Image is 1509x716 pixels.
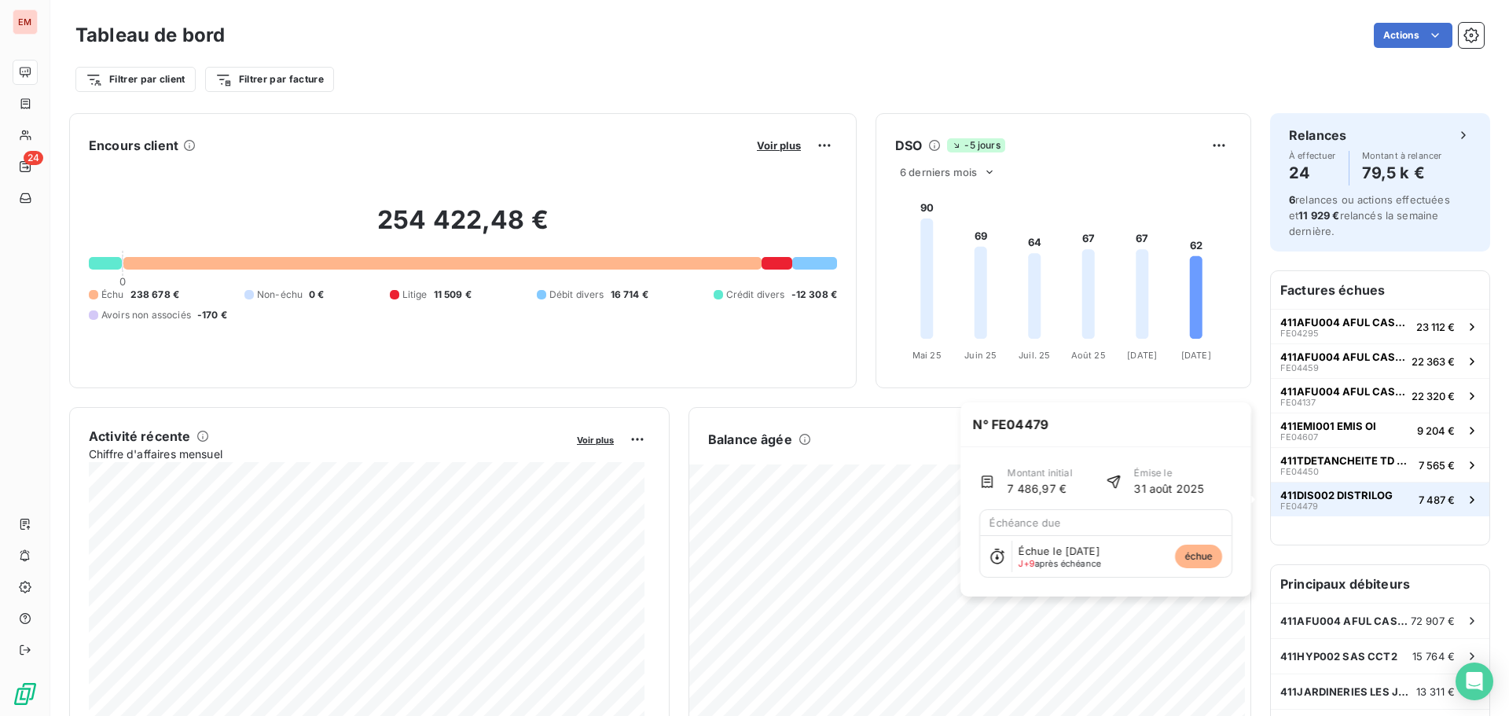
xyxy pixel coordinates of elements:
span: FE04450 [1280,467,1319,476]
span: FE04459 [1280,363,1319,373]
tspan: Juin 25 [964,350,997,361]
h3: Tableau de bord [75,21,225,50]
span: 11 509 € [434,288,472,302]
span: 7 487 € [1419,494,1455,506]
span: échue [1175,545,1222,568]
span: 411JARDINERIES LES JARDINERIES DE BOURBON [1280,685,1416,698]
span: Échue le [DATE] [1019,545,1100,557]
span: 11 929 € [1298,209,1339,222]
button: Voir plus [572,432,619,446]
span: Litige [402,288,428,302]
tspan: [DATE] [1181,350,1211,361]
button: 411EMI001 EMIS OIFE046079 204 € [1271,413,1489,447]
tspan: [DATE] [1127,350,1157,361]
button: Filtrer par facture [205,67,334,92]
span: 411EMI001 EMIS OI [1280,420,1376,432]
span: À effectuer [1289,151,1336,160]
span: 72 907 € [1411,615,1455,627]
tspan: Mai 25 [912,350,942,361]
span: Montant à relancer [1362,151,1442,160]
div: EM [13,9,38,35]
span: 24 [24,151,43,165]
span: 411AFU004 AFUL CASABONA [1280,316,1410,329]
tspan: Août 25 [1071,350,1106,361]
span: 0 [119,275,126,288]
h6: Principaux débiteurs [1271,565,1489,603]
span: 411HYP002 SAS CCT2 [1280,650,1397,663]
span: Non-échu [257,288,303,302]
span: 238 678 € [130,288,179,302]
span: Émise le [1134,466,1204,480]
span: FE04137 [1280,398,1316,407]
h2: 254 422,48 € [89,204,837,252]
tspan: Juil. 25 [1019,350,1050,361]
span: N° FE04479 [960,402,1061,446]
span: 411TDETANCHEITE TD ETANCHEITE [1280,454,1412,467]
span: 13 311 € [1416,685,1455,698]
h6: Relances [1289,126,1346,145]
h4: 79,5 k € [1362,160,1442,185]
span: après échéance [1019,559,1101,568]
span: 411DIS002 DISTRILOG [1280,489,1393,501]
h6: Balance âgée [708,430,792,449]
span: Voir plus [757,139,801,152]
span: Échéance due [989,516,1061,529]
button: 411AFU004 AFUL CASABONAFE0429523 112 € [1271,309,1489,343]
span: 7 486,97 € [1008,480,1072,497]
img: Logo LeanPay [13,681,38,707]
span: 22 320 € [1412,390,1455,402]
h6: Activité récente [89,427,190,446]
span: 411AFU004 AFUL CASABONA [1280,385,1405,398]
span: Voir plus [577,435,614,446]
button: 411AFU004 AFUL CASABONAFE0445922 363 € [1271,343,1489,378]
span: Échu [101,288,124,302]
span: -12 308 € [791,288,837,302]
span: Chiffre d'affaires mensuel [89,446,566,462]
span: -5 jours [947,138,1004,152]
span: 15 764 € [1412,650,1455,663]
span: FE04607 [1280,432,1318,442]
span: Montant initial [1008,466,1072,480]
button: Actions [1374,23,1452,48]
span: relances ou actions effectuées et relancés la semaine dernière. [1289,193,1450,237]
button: 411AFU004 AFUL CASABONAFE0413722 320 € [1271,378,1489,413]
span: 6 derniers mois [900,166,977,178]
button: 411DIS002 DISTRILOGFE044797 487 € [1271,482,1489,516]
h4: 24 [1289,160,1336,185]
span: FE04479 [1280,501,1318,511]
span: FE04295 [1280,329,1319,338]
h6: DSO [895,136,922,155]
span: 22 363 € [1412,355,1455,368]
span: -170 € [197,308,227,322]
span: 6 [1289,193,1295,206]
span: 16 714 € [611,288,648,302]
button: Filtrer par client [75,67,196,92]
h6: Encours client [89,136,178,155]
span: 7 565 € [1419,459,1455,472]
span: 0 € [309,288,324,302]
span: Débit divers [549,288,604,302]
button: 411TDETANCHEITE TD ETANCHEITEFE044507 565 € [1271,447,1489,482]
button: Voir plus [752,138,806,152]
span: 23 112 € [1416,321,1455,333]
span: 411AFU004 AFUL CASABONA [1280,615,1411,627]
span: 31 août 2025 [1134,480,1204,497]
span: 9 204 € [1417,424,1455,437]
h6: Factures échues [1271,271,1489,309]
span: Crédit divers [726,288,785,302]
span: Avoirs non associés [101,308,191,322]
div: Open Intercom Messenger [1456,663,1493,700]
span: J+9 [1019,558,1034,569]
span: 411AFU004 AFUL CASABONA [1280,351,1405,363]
